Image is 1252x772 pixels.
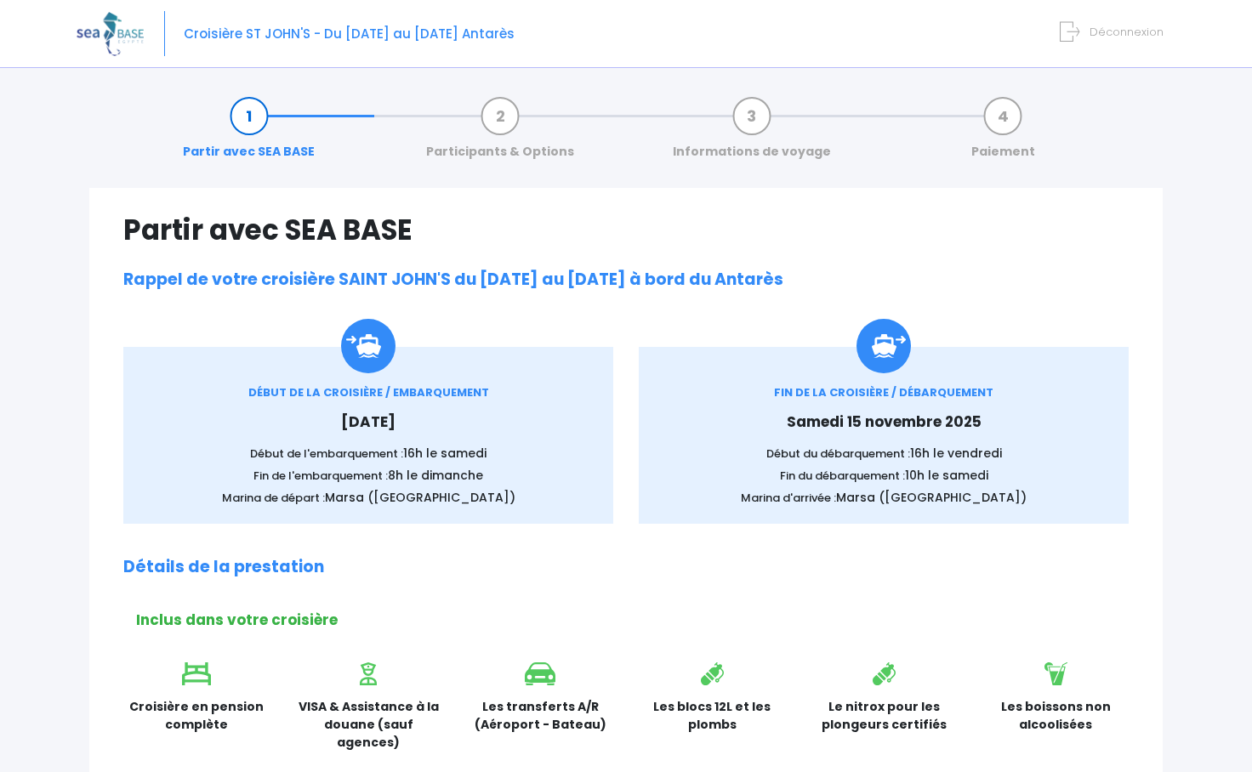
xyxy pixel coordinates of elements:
img: icon_bouteille.svg [873,662,896,685]
span: Croisière ST JOHN'S - Du [DATE] au [DATE] Antarès [184,25,515,43]
p: VISA & Assistance à la douane (sauf agences) [295,698,441,752]
img: icon_debarquement.svg [856,319,911,373]
span: Déconnexion [1090,24,1164,40]
p: Croisière en pension complète [123,698,270,734]
span: Marsa ([GEOGRAPHIC_DATA]) [325,489,515,506]
p: Début de l'embarquement : [149,445,588,463]
img: icon_boisson.svg [1044,662,1067,685]
span: Marsa ([GEOGRAPHIC_DATA]) [836,489,1027,506]
p: Marina de départ : [149,489,588,507]
p: Le nitrox pour les plongeurs certifiés [811,698,957,734]
img: icon_visa.svg [360,662,377,685]
p: Les transferts A/R (Aéroport - Bateau) [467,698,613,734]
h1: Partir avec SEA BASE [123,213,1129,247]
span: Samedi 15 novembre 2025 [787,412,982,432]
a: Participants & Options [418,107,583,161]
p: Les boissons non alcoolisées [982,698,1129,734]
img: icon_bouteille.svg [701,662,724,685]
p: Fin du débarquement : [664,467,1103,485]
p: Fin de l'embarquement : [149,467,588,485]
p: Les blocs 12L et les plombs [639,698,785,734]
img: Icon_embarquement.svg [341,319,396,373]
span: 16h le vendredi [910,445,1002,462]
a: Partir avec SEA BASE [174,107,323,161]
p: Marina d'arrivée : [664,489,1103,507]
span: FIN DE LA CROISIÈRE / DÉBARQUEMENT [774,384,993,400]
h2: Rappel de votre croisière SAINT JOHN'S du [DATE] au [DATE] à bord du Antarès [123,270,1129,290]
span: DÉBUT DE LA CROISIÈRE / EMBARQUEMENT [248,384,489,400]
span: 10h le samedi [905,467,988,484]
a: Informations de voyage [664,107,839,161]
span: [DATE] [341,412,396,432]
h2: Détails de la prestation [123,558,1129,577]
h2: Inclus dans votre croisière [136,611,1129,628]
span: 8h le dimanche [388,467,483,484]
p: Début du débarquement : [664,445,1103,463]
span: 16h le samedi [403,445,487,462]
a: Paiement [963,107,1044,161]
img: icon_voiture.svg [525,662,556,685]
img: icon_lit.svg [182,662,211,685]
